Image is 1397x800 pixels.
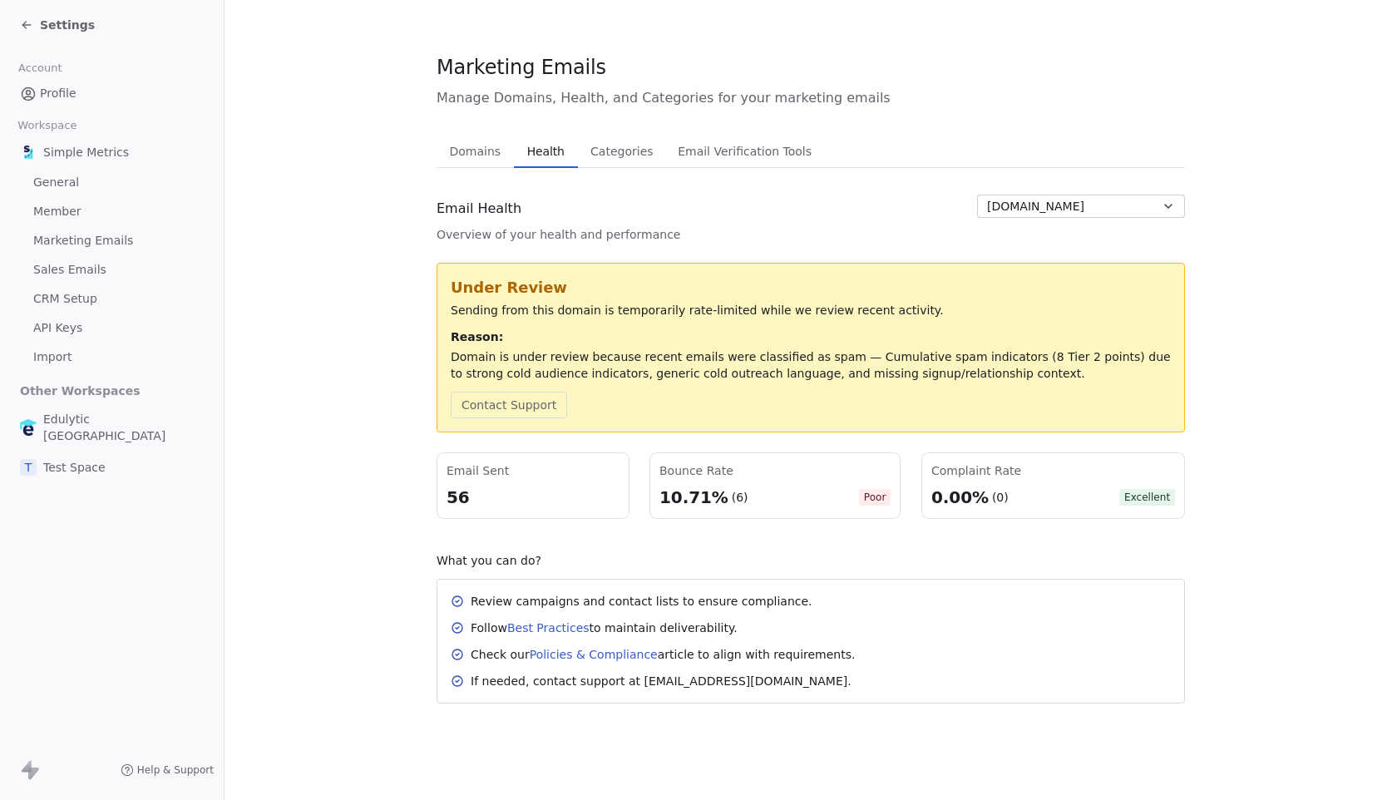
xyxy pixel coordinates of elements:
span: Excellent [1119,489,1175,506]
iframe: Intercom live chat [1340,743,1380,783]
img: edulytic-mark-retina.png [20,419,37,436]
div: 0.00% [931,486,989,509]
div: Sending from this domain is temporarily rate-limited while we review recent activity. [451,302,1171,319]
a: Marketing Emails [13,227,210,254]
span: CRM Setup [33,290,97,308]
span: Marketing Emails [437,55,606,80]
span: Member [33,203,81,220]
span: Email Health [437,199,521,219]
a: Policies & Compliance [530,648,658,661]
button: Contact Support [451,392,567,418]
span: Profile [40,85,77,102]
a: API Keys [13,314,210,342]
span: General [33,174,79,191]
a: Profile [13,80,210,107]
span: Import [33,348,72,366]
span: Workspace [11,113,84,138]
a: Best Practices [507,621,590,635]
span: Categories [584,140,659,163]
span: Domains [443,140,508,163]
div: Review campaigns and contact lists to ensure compliance. [471,593,812,610]
div: Bounce Rate [659,462,891,479]
span: [DOMAIN_NAME] [987,198,1084,215]
span: Edulytic [GEOGRAPHIC_DATA] [43,411,204,444]
span: Sales Emails [33,261,106,279]
a: Import [13,343,210,371]
div: Email Sent [447,462,620,479]
a: Help & Support [121,763,214,777]
a: Member [13,198,210,225]
a: Sales Emails [13,256,210,284]
div: If needed, contact support at [EMAIL_ADDRESS][DOMAIN_NAME]. [471,673,852,689]
span: Marketing Emails [33,232,133,249]
div: (0) [992,489,1009,506]
span: T [20,459,37,476]
div: Follow to maintain deliverability. [471,620,738,636]
div: (6) [732,489,748,506]
div: 56 [447,486,620,509]
span: Email Verification Tools [671,140,818,163]
img: sm-oviond-logo.png [20,144,37,160]
a: General [13,169,210,196]
div: Complaint Rate [931,462,1175,479]
span: Overview of your health and performance [437,226,680,243]
span: Health [521,140,571,163]
div: What you can do? [437,552,1185,569]
div: Check our article to align with requirements. [471,646,855,663]
span: Other Workspaces [13,378,147,404]
div: Domain is under review because recent emails were classified as spam — Cumulative spam indicators... [451,348,1171,382]
span: Settings [40,17,95,33]
span: Test Space [43,459,106,476]
span: Help & Support [137,763,214,777]
div: 10.71% [659,486,728,509]
a: Settings [20,17,95,33]
span: Simple Metrics [43,144,129,160]
span: Manage Domains, Health, and Categories for your marketing emails [437,88,1185,108]
span: Poor [859,489,891,506]
span: API Keys [33,319,82,337]
div: Reason: [451,328,1171,345]
div: Under Review [451,277,1171,299]
a: CRM Setup [13,285,210,313]
span: Account [11,56,69,81]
